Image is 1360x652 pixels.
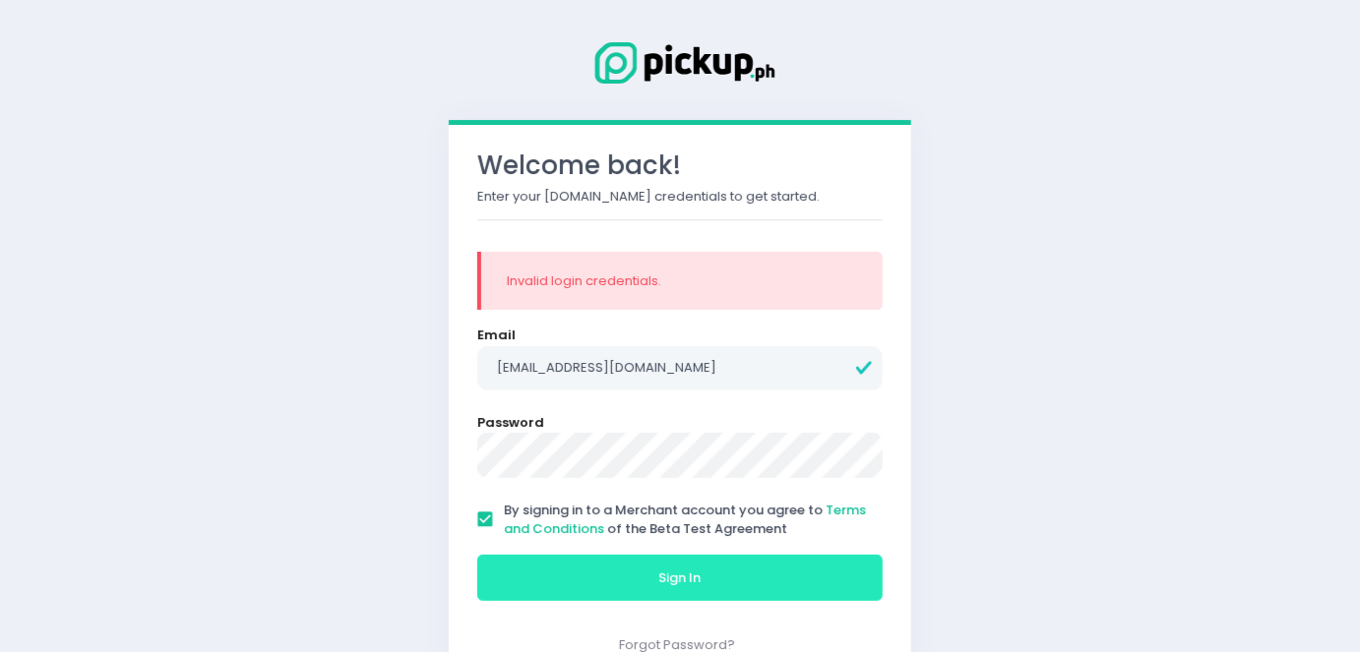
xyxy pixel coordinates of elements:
[477,187,883,207] p: Enter your [DOMAIN_NAME] credentials to get started.
[507,271,857,291] div: Invalid login credentials.
[477,346,883,391] input: Email
[582,38,778,88] img: Logo
[504,501,866,539] span: By signing in to a Merchant account you agree to of the Beta Test Agreement
[477,555,883,602] button: Sign In
[477,150,883,181] h3: Welcome back!
[659,568,702,587] span: Sign In
[477,413,544,433] label: Password
[477,326,516,345] label: Email
[504,501,866,539] a: Terms and Conditions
